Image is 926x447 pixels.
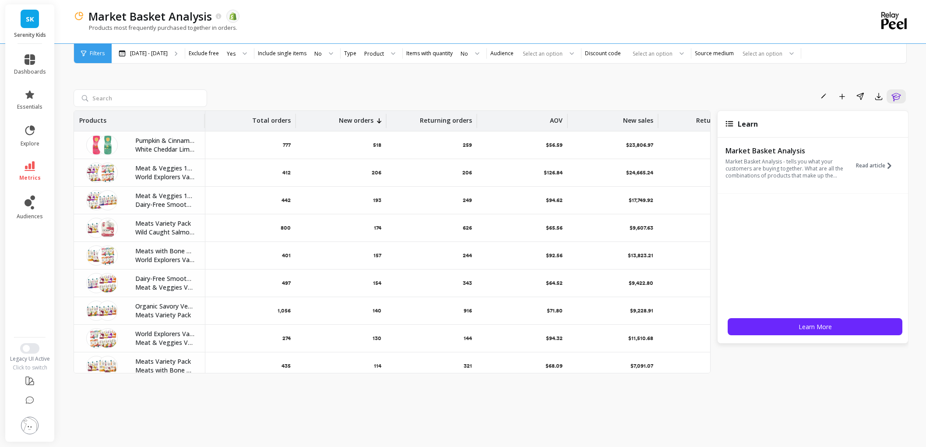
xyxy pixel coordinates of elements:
[135,302,194,311] p: Organic Savory Veggies Variety Pack
[98,356,118,376] img: Rendering_transparent_23c95f7f-cc78-45f3-9658-8862ae614198.png
[373,142,381,149] p: 518
[282,197,291,204] p: 442
[86,273,106,293] img: Rendering_transparent_2c7e0469-b214-4b15-b0c2-fdd416caaaec.png
[135,330,194,338] p: World Explorers Variety Pack - 18 Count
[86,218,106,238] img: Rendering_transparent_8ecf6b1e-0811-44d8-bd81-256da814f7bb.png
[463,224,472,231] p: 626
[5,355,55,362] div: Legacy UI Active
[86,328,106,348] img: Rendering_transparent_f700bcec-5671-4c1c-bb25-a325537cff45.png
[628,335,653,342] p: $11,510.68
[406,50,453,57] label: Items with quantity
[135,145,194,154] p: White Cheddar Limited Edition
[135,136,194,145] p: Pumpkin & Cinnamon Limited Edition
[374,224,381,231] p: 174
[21,140,39,147] span: explore
[90,50,105,57] span: Filters
[98,245,118,266] img: Rendering_transparent_f700bcec-5671-4c1c-bb25-a325537cff45.png
[374,362,381,369] p: 114
[227,50,236,58] div: Yes
[189,50,219,57] label: Exclude free
[229,12,237,20] img: api.shopify.svg
[725,146,846,155] p: Market Basket Analysis
[135,192,194,200] p: Meat & Veggies 18 count Variety Pack
[135,164,194,173] p: Meat & Veggies 18 count Variety Pack
[626,142,653,149] p: $23,806.97
[135,283,194,292] p: Meat & Veggies Variety Pack
[283,142,291,149] p: 777
[135,338,194,347] p: Meat & Veggies Variety Pack
[135,255,194,264] p: World Explorers Variety Pack - 18 Count
[544,169,563,176] p: $126.84
[98,135,118,155] img: HolidayPuffs_66895d67-5337-4d6a-9e86-8ae1548c00ea.png
[135,247,194,255] p: Meats with Bone Broth Variety Pack
[628,252,653,259] p: $13,823.21
[856,162,885,169] span: Read article
[98,190,118,210] img: Rendering_transparent_2c7e0469-b214-4b15-b0c2-fdd416caaaec.png
[344,50,356,57] label: Type
[282,362,291,369] p: 435
[856,145,898,186] button: Read article
[546,142,563,149] p: $56.59
[630,224,653,231] p: $9,607.63
[462,169,472,176] p: 206
[26,14,34,24] span: SK
[546,362,563,369] p: $68.09
[339,111,373,125] p: New orders
[282,252,291,259] p: 401
[550,111,563,125] p: AOV
[98,301,118,321] img: Rendering_transparent_8ecf6b1e-0811-44d8-bd81-256da814f7bb.png
[278,307,291,314] p: 1,056
[135,219,194,228] p: Meats Variety Pack
[98,273,118,293] img: 8ct-Meat_VeggiesRendering_transparent_-3.png
[74,11,84,21] img: header icon
[461,50,468,58] div: No
[74,89,207,107] input: Search
[623,111,653,125] p: New sales
[464,307,472,314] p: 916
[547,307,563,314] p: $71.80
[79,111,106,125] p: Products
[17,213,43,220] span: audiences
[373,335,381,342] p: 130
[626,169,653,176] p: $24,665.24
[282,335,291,342] p: 274
[463,142,472,149] p: 259
[98,218,118,238] img: OGMeats-Pouches_2025-Salmon_Front_5_2.png
[463,252,472,259] p: 244
[630,362,653,369] p: $7,091.07
[86,301,106,321] img: 8ct-OrganicSavoryVeggiesRendering_transparent_-1.png
[17,103,42,110] span: essentials
[88,9,212,24] p: Market Basket Analysis
[372,169,381,176] p: 206
[464,362,472,369] p: 321
[281,224,291,231] p: 800
[14,32,46,39] p: Serenity Kids
[546,252,563,259] p: $92.56
[546,224,563,231] p: $65.56
[373,307,381,314] p: 140
[373,252,381,259] p: 157
[314,50,322,58] div: No
[135,228,194,237] p: Wild Caught Salmon with Organic Butternut Squash & Beet - 6
[546,280,563,287] p: $64.52
[135,173,194,181] p: World Explorers Variety Pack - 18 Count
[546,335,563,342] p: $94.32
[364,50,384,58] div: Product
[86,356,106,376] img: Rendering_transparent_8ecf6b1e-0811-44d8-bd81-256da814f7bb.png
[258,50,306,57] label: Include single items
[464,335,472,342] p: 144
[135,366,194,375] p: Meats with Bone Broth Variety Pack
[463,197,472,204] p: 249
[86,190,106,210] img: 18ct-Meat_VeggiesRendering_transparent_-4.png
[20,343,39,354] button: Switch to New UI
[19,174,41,181] span: metrics
[629,197,653,204] p: $17,749.92
[135,274,194,283] p: Dairy-Free Smoothies Variety Pack
[282,280,291,287] p: 497
[799,323,832,331] span: Learn More
[5,364,55,371] div: Click to switch
[738,119,758,129] span: Learn
[725,158,846,179] p: Market Basket Analysis - tells you what your customers are buying together. What are all the comb...
[373,197,381,204] p: 193
[86,245,106,266] img: Rendering_transparent_23c95f7f-cc78-45f3-9658-8862ae614198.png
